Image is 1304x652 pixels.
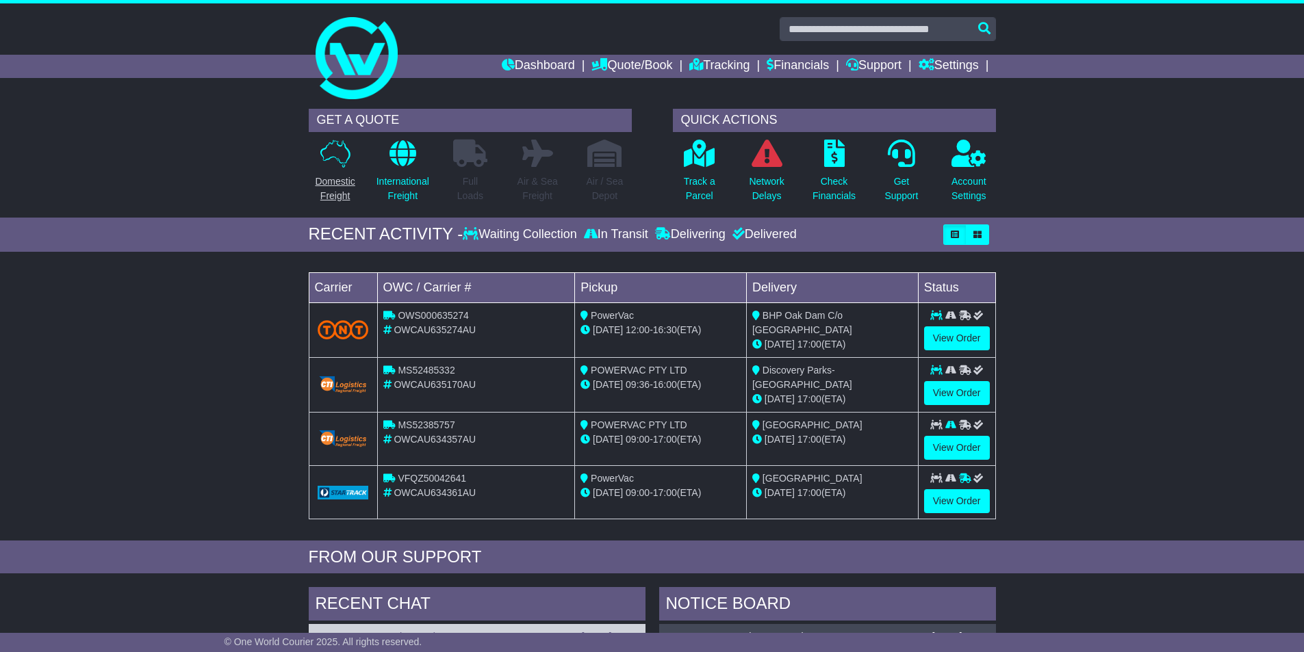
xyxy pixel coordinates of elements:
div: Waiting Collection [463,227,580,242]
span: OWCAU635274AU [394,324,476,335]
a: DomesticFreight [314,139,355,211]
div: (ETA) [752,432,912,447]
span: OWCAU635170AU [394,379,476,390]
span: POWERVAC PTY LTD [591,419,687,430]
span: [GEOGRAPHIC_DATA] [763,473,862,484]
td: OWC / Carrier # [377,272,575,302]
span: 224021 [402,631,434,642]
td: Pickup [575,272,747,302]
p: Full Loads [453,174,487,203]
span: 16:30 [653,324,677,335]
span: [DATE] [765,339,795,350]
td: Delivery [746,272,918,302]
span: 17:00 [653,434,677,445]
div: In Transit [580,227,652,242]
img: TNT_Domestic.png [318,320,369,339]
a: View Order [924,489,990,513]
div: (ETA) [752,337,912,352]
div: NOTICE BOARD [659,587,996,624]
p: Domestic Freight [315,174,355,203]
span: 17:00 [653,487,677,498]
p: Network Delays [749,174,784,203]
a: Financials [767,55,829,78]
p: Check Financials [813,174,856,203]
span: Discovery Parks- [GEOGRAPHIC_DATA] [752,365,852,390]
div: Delivered [729,227,797,242]
div: - (ETA) [580,323,741,337]
a: OWCAU631690AU [666,631,748,642]
div: RECENT ACTIVITY - [309,224,463,244]
a: View Order [924,381,990,405]
span: PowerVac [591,473,634,484]
div: Delivering [652,227,729,242]
div: GET A QUOTE [309,109,632,132]
span: MS52485332 [398,365,455,376]
a: View Order [924,326,990,350]
a: Support [846,55,902,78]
span: 17:00 [797,393,821,404]
p: Account Settings [951,174,986,203]
a: OWCAU611580AU [316,631,398,642]
a: InternationalFreight [376,139,430,211]
span: [DATE] [765,434,795,445]
span: INV 595231 [751,631,802,642]
span: [DATE] [593,379,623,390]
span: [DATE] [593,487,623,498]
div: [DATE] 10:16 [932,631,988,642]
a: AccountSettings [951,139,987,211]
div: RECENT CHAT [309,587,645,624]
span: POWERVAC PTY LTD [591,365,687,376]
a: NetworkDelays [748,139,784,211]
span: 17:00 [797,434,821,445]
div: - (ETA) [580,432,741,447]
a: GetSupport [884,139,919,211]
p: International Freight [376,174,429,203]
span: 09:36 [626,379,650,390]
span: OWCAU634357AU [394,434,476,445]
div: (ETA) [752,486,912,500]
span: [DATE] [765,487,795,498]
a: Tracking [689,55,750,78]
div: FROM OUR SUPPORT [309,547,996,567]
span: 16:00 [653,379,677,390]
a: Track aParcel [683,139,716,211]
div: [DATE] 12:06 [581,631,638,642]
a: Settings [919,55,979,78]
p: Track a Parcel [684,174,715,203]
span: 17:00 [797,487,821,498]
p: Air / Sea Depot [587,174,624,203]
span: [DATE] [593,434,623,445]
span: 09:00 [626,434,650,445]
span: 12:00 [626,324,650,335]
span: PowerVac [591,310,634,321]
span: 17:00 [797,339,821,350]
div: - (ETA) [580,378,741,392]
div: QUICK ACTIONS [673,109,996,132]
span: [GEOGRAPHIC_DATA] [763,419,862,430]
p: Get Support [884,174,918,203]
img: GetCarrierServiceLogo [318,375,369,394]
span: VFQZ50042641 [398,473,466,484]
td: Carrier [309,272,377,302]
img: GetCarrierServiceLogo [318,429,369,448]
div: ( ) [666,631,989,642]
div: - (ETA) [580,486,741,500]
div: ( ) [316,631,639,642]
span: [DATE] [765,393,795,404]
span: © One World Courier 2025. All rights reserved. [225,636,422,647]
span: 09:00 [626,487,650,498]
span: MS52385757 [398,419,455,430]
img: GetCarrierServiceLogo [318,486,369,499]
a: View Order [924,436,990,460]
a: Quote/Book [591,55,672,78]
span: OWS000635274 [398,310,469,321]
a: Dashboard [502,55,575,78]
a: CheckFinancials [812,139,856,211]
span: [DATE] [593,324,623,335]
div: (ETA) [752,392,912,406]
span: BHP Oak Dam C/o [GEOGRAPHIC_DATA] [752,310,852,335]
td: Status [918,272,995,302]
span: OWCAU634361AU [394,487,476,498]
p: Air & Sea Freight [517,174,558,203]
